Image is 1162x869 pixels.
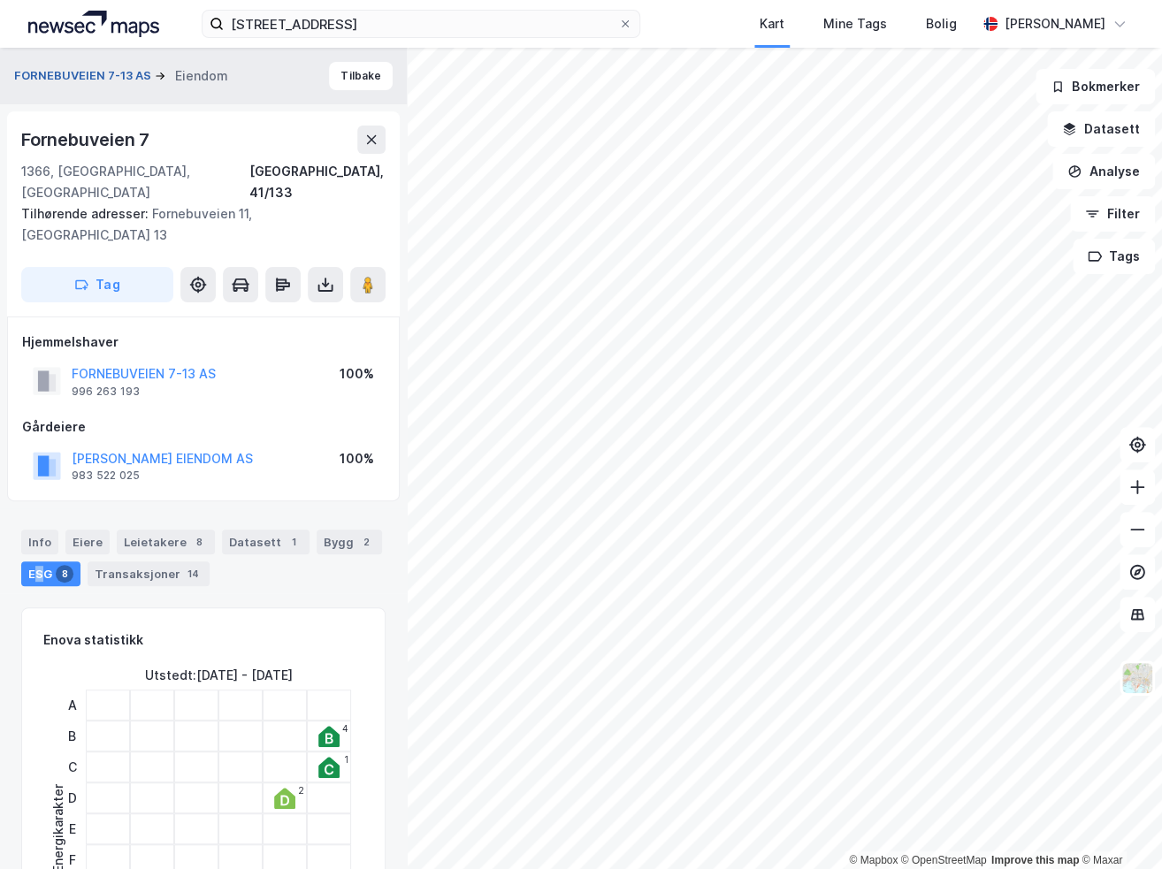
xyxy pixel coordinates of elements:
a: Improve this map [991,854,1079,866]
iframe: Chat Widget [1074,784,1162,869]
img: Z [1120,661,1154,695]
button: Analyse [1052,154,1155,189]
div: 100% [340,448,374,469]
div: B [61,720,83,751]
div: 996 263 193 [72,385,140,399]
div: Hjemmelshaver [22,332,385,353]
div: [GEOGRAPHIC_DATA], 41/133 [249,161,386,203]
div: Datasett [222,530,310,554]
div: Bygg [317,530,382,554]
div: 2 [298,785,304,796]
button: Tags [1073,239,1155,274]
div: Leietakere [117,530,215,554]
button: Tag [21,267,173,302]
input: Søk på adresse, matrikkel, gårdeiere, leietakere eller personer [224,11,618,37]
div: 100% [340,363,374,385]
div: Eiendom [175,65,228,87]
div: 8 [190,533,208,551]
div: Bolig [926,13,957,34]
div: [PERSON_NAME] [1005,13,1105,34]
div: Kart [760,13,784,34]
div: 8 [56,565,73,583]
a: Mapbox [849,854,898,866]
div: Transaksjoner [88,561,210,586]
div: 1366, [GEOGRAPHIC_DATA], [GEOGRAPHIC_DATA] [21,161,249,203]
div: Info [21,530,58,554]
div: 1 [285,533,302,551]
button: Filter [1070,196,1155,232]
div: Utstedt : [DATE] - [DATE] [145,665,293,686]
button: Bokmerker [1036,69,1155,104]
div: Mine Tags [823,13,887,34]
div: 1 [344,754,348,765]
button: FORNEBUVEIEN 7-13 AS [14,67,155,85]
span: Tilhørende adresser: [21,206,152,221]
div: C [61,751,83,782]
button: Tilbake [329,62,393,90]
div: A [61,690,83,720]
button: Datasett [1047,111,1155,147]
div: ESG [21,561,80,586]
div: D [61,782,83,813]
div: 2 [357,533,375,551]
div: Fornebuveien 11, [GEOGRAPHIC_DATA] 13 [21,203,371,246]
div: Gårdeiere [22,416,385,438]
div: Eiere [65,530,110,554]
div: 14 [184,565,203,583]
div: E [61,813,83,844]
div: Enova statistikk [43,629,143,651]
div: 983 522 025 [72,469,140,483]
img: logo.a4113a55bc3d86da70a041830d287a7e.svg [28,11,159,37]
a: OpenStreetMap [901,854,987,866]
div: Fornebuveien 7 [21,126,153,154]
div: 4 [342,723,348,734]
